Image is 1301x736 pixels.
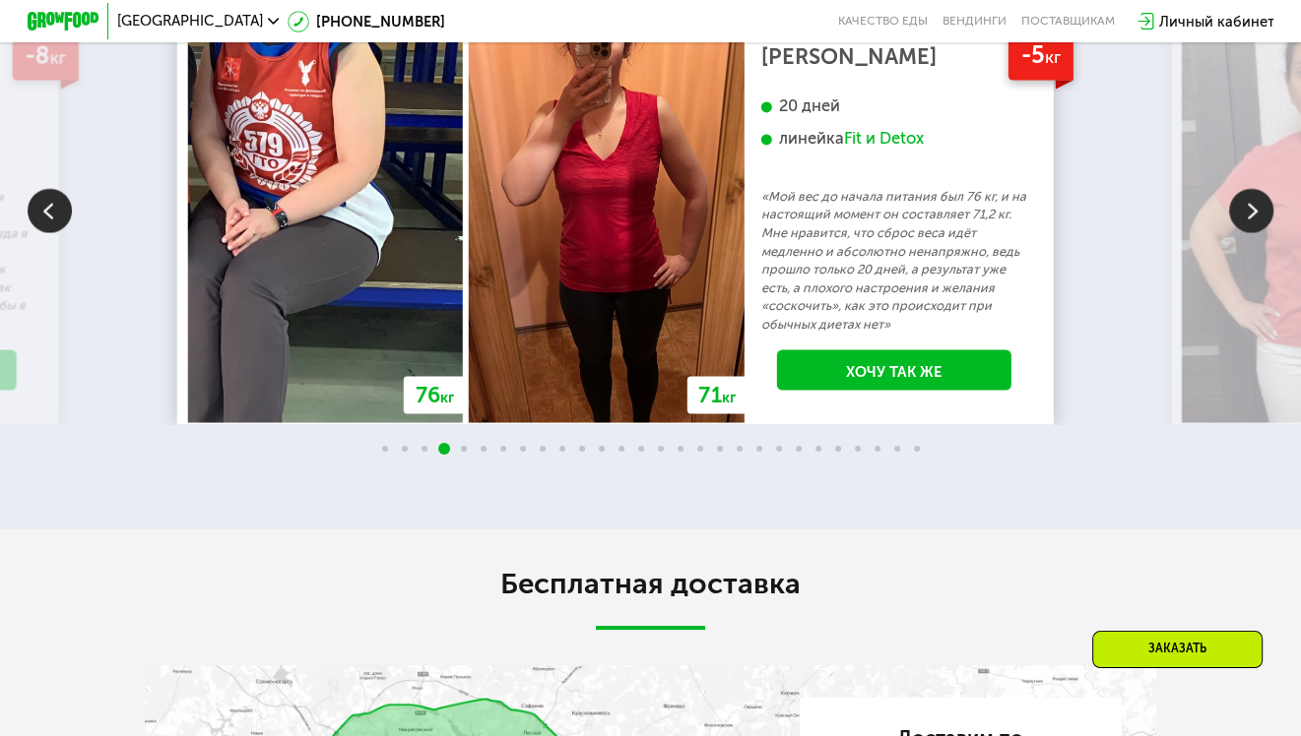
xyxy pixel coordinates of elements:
div: 71 [686,376,747,413]
img: Slide right [1229,188,1273,232]
div: 76 [404,376,466,413]
div: линейка [761,128,1027,149]
div: 20 дней [761,95,1027,116]
span: [GEOGRAPHIC_DATA] [117,14,263,29]
span: кг [721,388,735,405]
a: Вендинги [943,14,1007,29]
a: [PHONE_NUMBER] [288,11,445,32]
span: кг [50,47,66,68]
div: Заказать [1092,631,1263,668]
span: кг [440,388,454,405]
a: Хочу так же [777,349,1012,390]
div: -5 [1008,33,1073,80]
div: поставщикам [1021,14,1115,29]
span: кг [1044,47,1060,68]
div: [PERSON_NAME] [761,48,1027,66]
img: Slide left [28,188,72,232]
div: Fit и Detox [844,128,924,149]
h2: Бесплатная доставка [145,566,1156,602]
div: -8 [13,33,79,80]
div: Личный кабинет [1158,11,1273,32]
a: Качество еды [838,14,928,29]
p: «Мой вес до начала питания был 76 кг, и на настоящий момент он составляет 71,2 кг. Мне нравится, ... [761,188,1027,333]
